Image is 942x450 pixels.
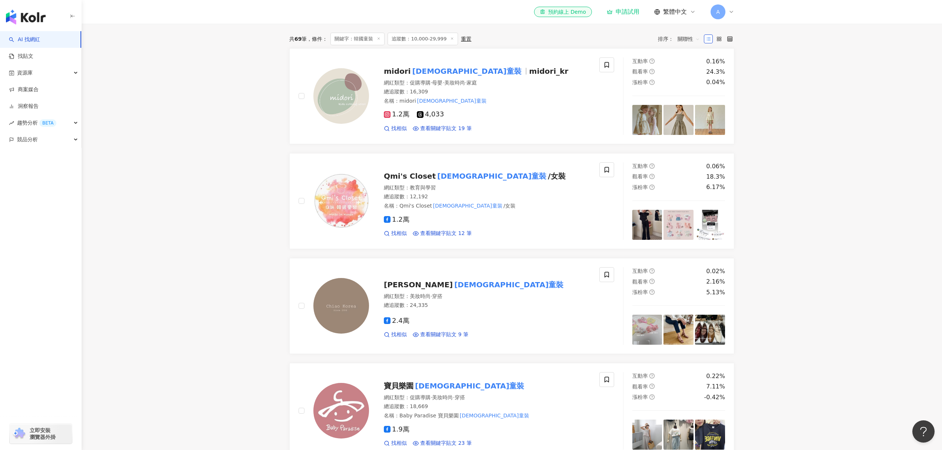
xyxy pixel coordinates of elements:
img: post-image [663,420,694,450]
div: 網紅類型 ： [384,293,590,300]
a: 找相似 [384,440,407,447]
span: question-circle [649,174,655,179]
span: 漲粉率 [632,289,648,295]
span: question-circle [649,289,655,295]
span: 1.2萬 [384,216,409,224]
span: 名稱 ： [384,411,530,420]
span: question-circle [649,69,655,74]
span: midori_kr [529,67,569,76]
span: 追蹤數：10,000-29,999 [388,33,458,45]
mark: [DEMOGRAPHIC_DATA]童裝 [414,380,526,392]
span: midori [399,98,416,104]
a: 查看關鍵字貼文 12 筆 [413,230,472,237]
span: question-circle [649,268,655,274]
span: 美妝時尚 [410,293,431,299]
mark: [DEMOGRAPHIC_DATA]童裝 [459,411,530,420]
span: midori [384,67,411,76]
span: question-circle [649,384,655,389]
mark: [DEMOGRAPHIC_DATA]童裝 [416,97,488,105]
span: /女裝 [504,203,516,209]
img: KOL Avatar [313,173,369,229]
img: chrome extension [12,428,26,440]
div: 總追蹤數 ： 18,669 [384,403,590,410]
span: 繁體中文 [663,8,687,16]
span: · [453,394,454,400]
span: question-circle [649,59,655,64]
img: KOL Avatar [313,68,369,124]
span: 69 [294,36,302,42]
div: BETA [39,119,56,127]
a: 查看關鍵字貼文 23 筆 [413,440,472,447]
span: 資源庫 [17,64,33,81]
img: post-image [632,105,662,135]
span: 穿搭 [455,394,465,400]
span: question-circle [649,185,655,190]
span: Qmi's Closet [384,172,436,181]
a: searchAI 找網紅 [9,36,40,43]
img: post-image [632,420,662,450]
div: 總追蹤數 ： 16,309 [384,88,590,96]
div: 0.06% [706,162,725,171]
span: 美妝時尚 [432,394,453,400]
span: 條件 ： [307,36,327,42]
span: 教育與學習 [410,185,436,191]
span: 促購導購 [410,394,431,400]
span: 競品分析 [17,131,38,148]
span: 2.4萬 [384,317,409,325]
div: 預約線上 Demo [540,8,586,16]
div: 排序： [658,33,704,45]
div: 18.3% [706,173,725,181]
span: question-circle [649,373,655,378]
a: KOL AvatarQmi's Closet[DEMOGRAPHIC_DATA]童裝/女裝網紅類型：教育與學習總追蹤數：12,192名稱：Qmi's Closet[DEMOGRAPHIC_DAT... [289,153,734,249]
span: · [431,394,432,400]
a: 找相似 [384,331,407,338]
div: 總追蹤數 ： 24,335 [384,302,590,309]
span: 互動率 [632,373,648,379]
a: 查看關鍵字貼文 19 筆 [413,125,472,132]
div: 總追蹤數 ： 12,192 [384,193,590,201]
span: 關鍵字：韓國童裝 [330,33,385,45]
a: chrome extension立即安裝 瀏覽器外掛 [10,424,72,444]
span: 找相似 [391,440,407,447]
span: 關聯性 [678,33,700,45]
div: 0.04% [706,78,725,86]
span: 1.9萬 [384,426,409,433]
mark: [DEMOGRAPHIC_DATA]童裝 [436,170,548,182]
span: 名稱 ： [384,202,516,210]
div: 0.16% [706,57,725,66]
div: 0.22% [706,372,725,380]
span: 立即安裝 瀏覽器外掛 [30,427,56,440]
mark: [DEMOGRAPHIC_DATA]童裝 [411,65,523,77]
a: 找相似 [384,125,407,132]
span: 漲粉率 [632,79,648,85]
div: 重置 [461,36,471,42]
span: · [465,80,467,86]
img: post-image [695,105,725,135]
span: question-circle [649,394,655,400]
a: 找貼文 [9,53,33,60]
img: post-image [663,210,694,240]
span: 查看關鍵字貼文 9 筆 [420,331,468,338]
span: /女裝 [548,172,565,181]
div: 2.16% [706,278,725,286]
a: KOL Avatarmidori[DEMOGRAPHIC_DATA]童裝midori_kr網紅類型：促購導購·母嬰·美妝時尚·家庭總追蹤數：16,309名稱：midori[DEMOGRAPHIC... [289,48,734,144]
iframe: Help Scout Beacon - Open [912,420,935,443]
span: 互動率 [632,58,648,64]
span: Baby Paradise 寶貝樂園 [399,413,459,418]
div: 共 筆 [289,36,307,42]
span: 1.2萬 [384,110,409,118]
span: 母嬰 [432,80,442,86]
span: 查看關鍵字貼文 23 筆 [420,440,472,447]
img: KOL Avatar [313,383,369,439]
a: 找相似 [384,230,407,237]
div: 7.11% [706,383,725,391]
span: rise [9,120,14,126]
a: 預約線上 Demo [534,7,592,17]
span: question-circle [649,163,655,169]
div: 6.17% [706,183,725,191]
span: question-circle [649,279,655,284]
a: 查看關鍵字貼文 9 筆 [413,331,468,338]
span: question-circle [649,80,655,85]
span: 美妝時尚 [444,80,465,86]
div: 網紅類型 ： [384,79,590,87]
